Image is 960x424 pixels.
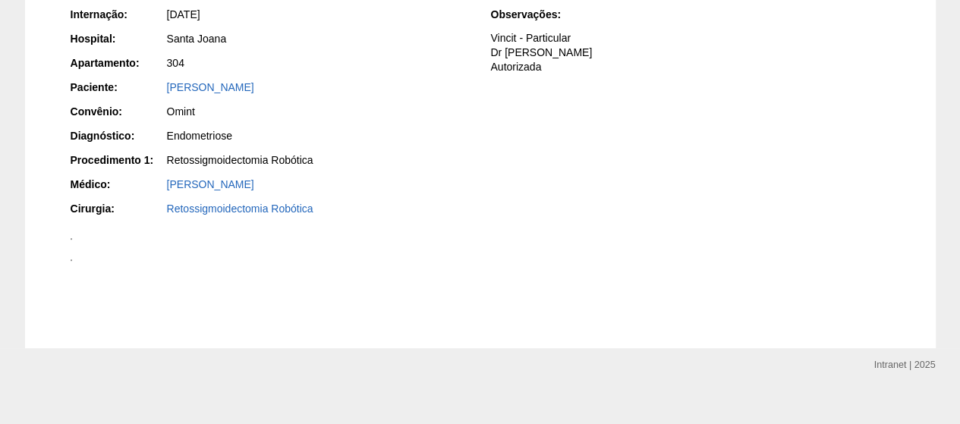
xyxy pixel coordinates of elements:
[167,152,470,168] div: Retossigmoidectomia Robótica
[71,177,165,192] div: Médico:
[71,152,165,168] div: Procedimento 1:
[167,55,470,71] div: 304
[71,104,165,119] div: Convênio:
[71,80,165,95] div: Paciente:
[167,8,200,20] span: [DATE]
[167,31,470,46] div: Santa Joana
[167,178,254,190] a: [PERSON_NAME]
[490,31,889,74] p: Vincit - Particular Dr [PERSON_NAME] Autorizada
[167,81,254,93] a: [PERSON_NAME]
[490,7,585,22] div: Observações:
[71,31,165,46] div: Hospital:
[167,104,470,119] div: Omint
[71,7,165,22] div: Internação:
[71,201,165,216] div: Cirurgia:
[71,128,165,143] div: Diagnóstico:
[874,357,936,372] div: Intranet | 2025
[167,203,313,215] a: Retossigmoidectomia Robótica
[167,128,470,143] div: Endometriose
[71,55,165,71] div: Apartamento:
